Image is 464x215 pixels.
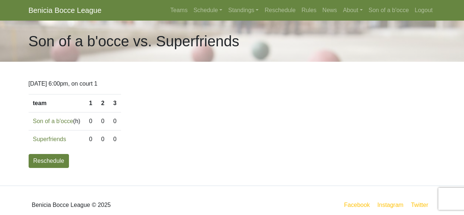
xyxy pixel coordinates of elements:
th: 1 [85,94,97,112]
a: Reschedule [29,154,69,168]
a: Facebook [343,200,371,209]
th: team [29,94,85,112]
a: Son of a b'occe [33,118,73,124]
a: Instagram [376,200,405,209]
a: Logout [412,3,436,18]
th: 2 [97,94,109,112]
td: 0 [97,130,109,148]
td: 0 [97,112,109,130]
a: Superfriends [33,136,66,142]
td: 0 [109,112,121,130]
a: Teams [167,3,190,18]
a: Standings [225,3,262,18]
a: Schedule [190,3,225,18]
h1: Son of a b'occe vs. Superfriends [29,32,240,50]
a: News [319,3,340,18]
a: Twitter [409,200,434,209]
a: Rules [299,3,319,18]
td: (h) [29,112,85,130]
td: 0 [85,130,97,148]
a: Son of a b'occe [366,3,412,18]
td: 0 [109,130,121,148]
a: About [340,3,366,18]
p: [DATE] 6:00pm, on court 1 [29,79,436,88]
a: Benicia Bocce League [29,3,102,18]
td: 0 [85,112,97,130]
th: 3 [109,94,121,112]
a: Reschedule [262,3,299,18]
